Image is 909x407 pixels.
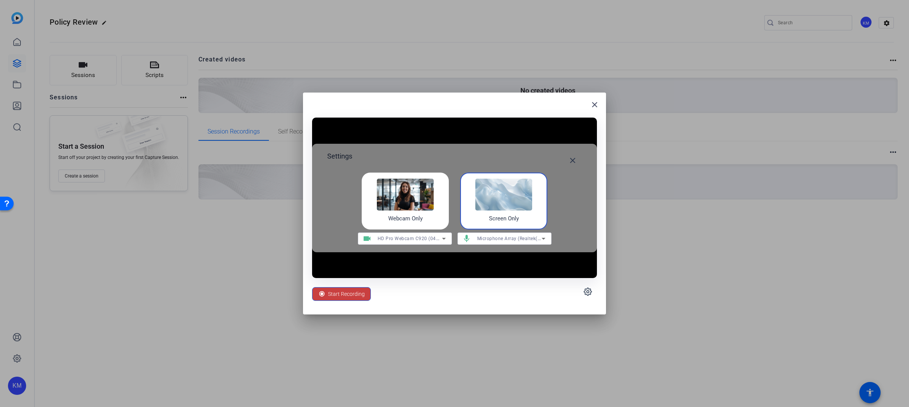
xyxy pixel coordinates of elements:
[378,235,456,241] span: HD Pro Webcam C920 (046d:08e5)
[489,214,519,223] h4: Screen Only
[477,235,558,241] span: Microphone Array (Realtek(R) Audio)
[327,151,352,170] h2: Settings
[568,156,577,165] mat-icon: close
[475,179,532,211] img: self-record-screen.png
[388,214,423,223] h4: Webcam Only
[328,287,365,301] span: Start Recording
[590,100,599,109] mat-icon: close
[358,234,376,243] mat-icon: videocam
[458,234,476,243] mat-icon: mic
[312,287,371,301] button: Start Recording
[377,179,434,211] img: self-record-webcam.png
